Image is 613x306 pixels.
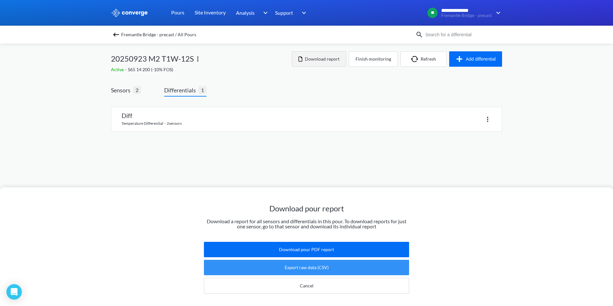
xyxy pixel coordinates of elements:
span: Analysis [236,9,255,17]
div: Open Intercom Messenger [6,284,22,300]
input: Search for a differential [423,31,501,38]
img: backspace.svg [112,31,120,38]
span: Support [275,9,293,17]
p: Download a report for all sensors and differentials in this pour. To download reports for just on... [204,219,409,229]
img: icon-search.svg [416,31,423,38]
img: downArrow.svg [492,9,502,17]
button: Download pour PDF report [204,242,409,257]
img: logo_ewhite.svg [111,9,148,17]
img: downArrow.svg [298,9,308,17]
button: Export raw data (CSV) [204,260,409,275]
h1: Download pour report [204,203,409,214]
img: downArrow.svg [259,9,269,17]
button: Cancel [204,278,409,294]
span: Fremantle Bridge - precast / All Pours [121,30,196,39]
span: Fremantle Bridge - precast [441,13,492,18]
